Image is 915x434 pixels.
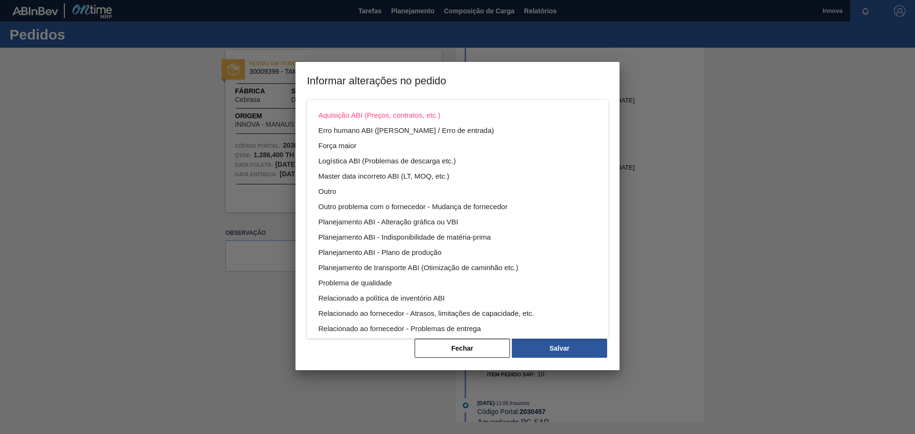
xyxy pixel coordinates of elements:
div: Relacionado ao fornecedor - Problemas de entrega [318,321,597,336]
div: Relacionado ao fornecedor - Atrasos, limitações de capacidade, etc. [318,306,597,321]
div: Outro [318,184,597,199]
div: Planejamento ABI - Plano de produção [318,245,597,260]
div: Planejamento ABI - Indisponibilidade de matéria-prima [318,230,597,245]
div: Relacionado ao fornecedor - Sem estoque [318,336,597,352]
div: Planejamento ABI - Alteração gráfica ou VBI [318,214,597,230]
div: Planejamento de transporte ABI (Otimização de caminhão etc.) [318,260,597,275]
div: Logística ABI (Problemas de descarga etc.) [318,153,597,169]
div: Aquisição ABI (Preços, contratos, etc.) [318,108,597,123]
div: Erro humano ABI ([PERSON_NAME] / Erro de entrada) [318,123,597,138]
div: Outro problema com o fornecedor - Mudança de fornecedor [318,199,597,214]
div: Força maior [318,138,597,153]
div: Relacionado a política de inventório ABI [318,291,597,306]
div: Problema de qualidade [318,275,597,291]
div: Master data incorreto ABI (LT, MOQ, etc.) [318,169,597,184]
